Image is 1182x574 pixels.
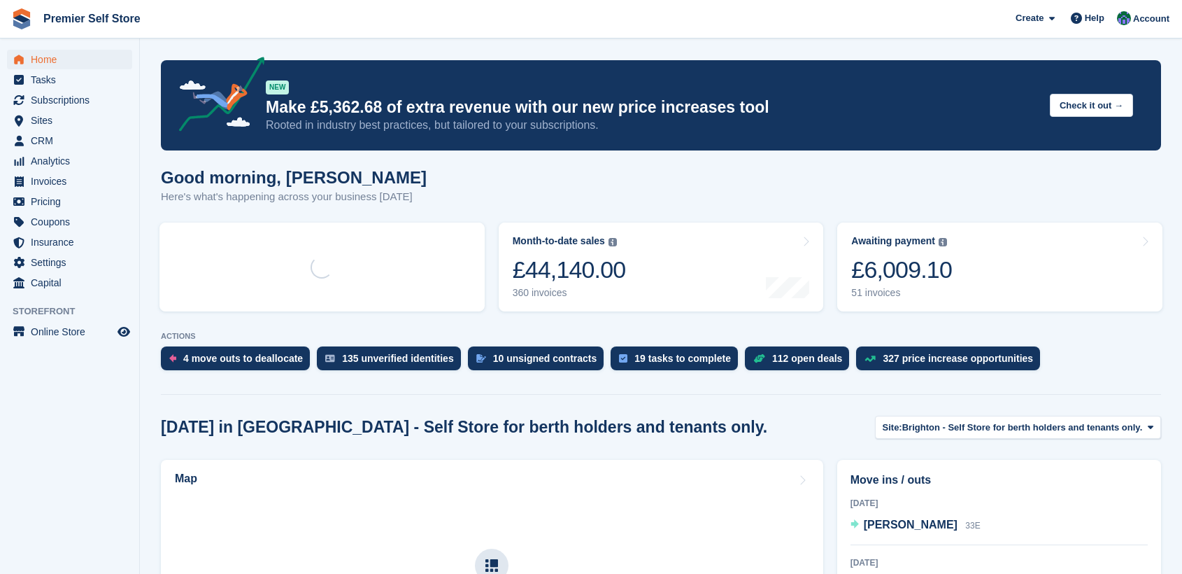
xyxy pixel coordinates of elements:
[1133,12,1169,26] span: Account
[13,304,139,318] span: Storefront
[856,346,1047,377] a: 327 price increase opportunities
[1085,11,1104,25] span: Help
[38,7,146,30] a: Premier Self Store
[493,353,597,364] div: 10 unsigned contracts
[167,57,265,136] img: price-adjustments-announcement-icon-8257ccfd72463d97f412b2fc003d46551f7dbcb40ab6d574587a9cd5c0d94...
[902,421,1143,435] span: Brighton - Self Store for berth holders and tenants only.
[161,168,427,187] h1: Good morning, [PERSON_NAME]
[939,238,947,246] img: icon-info-grey-7440780725fd019a000dd9b08b2336e03edf1995a4989e88bcd33f0948082b44.svg
[161,418,767,437] h2: [DATE] in [GEOGRAPHIC_DATA] - Self Store for berth holders and tenants only.
[850,517,981,535] a: [PERSON_NAME] 33E
[851,287,952,299] div: 51 invoices
[634,353,731,364] div: 19 tasks to complete
[837,223,1162,311] a: Awaiting payment £6,009.10 51 invoices
[31,151,115,171] span: Analytics
[317,346,468,377] a: 135 unverified identities
[31,273,115,293] span: Capital
[161,189,427,205] p: Here's what's happening across your business [DATE]
[608,238,617,246] img: icon-info-grey-7440780725fd019a000dd9b08b2336e03edf1995a4989e88bcd33f0948082b44.svg
[468,346,611,377] a: 10 unsigned contracts
[485,559,498,572] img: map-icn-33ee37083ee616e46c38cad1a60f524a97daa1e2b2c8c0bc3eb3415660979fc1.svg
[31,90,115,110] span: Subscriptions
[175,472,197,485] h2: Map
[7,131,132,150] a: menu
[31,171,115,191] span: Invoices
[7,192,132,211] a: menu
[161,346,317,377] a: 4 move outs to deallocate
[31,50,115,69] span: Home
[31,70,115,90] span: Tasks
[619,354,627,363] img: task-75834270c22a3079a89374b754ae025e5fb1db73e45f91037f5363f120a921f8.svg
[1016,11,1044,25] span: Create
[850,556,1148,569] div: [DATE]
[864,356,876,362] img: price_increase_opportunities-93ffe204e8149a01c8c9dc8f82e8f89637d9d84a8eef4429ea346261dce0b2c0.svg
[183,353,303,364] div: 4 move outs to deallocate
[7,253,132,272] a: menu
[883,421,902,435] span: Site:
[611,346,745,377] a: 19 tasks to complete
[753,353,765,363] img: deal-1b604bf984904fb50ccaf53a9ad4b4a5d6e5aea283cecdc64d6e3604feb123c2.svg
[31,253,115,272] span: Settings
[7,273,132,293] a: menu
[161,332,1161,341] p: ACTIONS
[476,354,486,363] img: contract_signature_icon-13c848040528278c33f63329250d36e43548de30e8caae1d1a13099fd9432cc5.svg
[745,346,856,377] a: 112 open deals
[325,354,335,363] img: verify_identity-adf6edd0f0f0b5bbfe63781bf79b02c33cf7c696d77639b501bdc392416b5a36.svg
[1117,11,1131,25] img: Jo Granger
[266,97,1039,118] p: Make £5,362.68 of extra revenue with our new price increases tool
[965,521,980,531] span: 33E
[31,322,115,342] span: Online Store
[266,80,289,94] div: NEW
[11,8,32,29] img: stora-icon-8386f47178a22dfd0bd8f6a31ec36ba5ce8667c1dd55bd0f319d3a0aa187defe.svg
[850,497,1148,510] div: [DATE]
[850,472,1148,489] h2: Move ins / outs
[266,118,1039,133] p: Rooted in industry best practices, but tailored to your subscriptions.
[342,353,454,364] div: 135 unverified identities
[7,151,132,171] a: menu
[31,232,115,252] span: Insurance
[513,287,626,299] div: 360 invoices
[7,70,132,90] a: menu
[851,235,935,247] div: Awaiting payment
[7,322,132,342] a: menu
[883,353,1033,364] div: 327 price increase opportunities
[7,212,132,232] a: menu
[7,50,132,69] a: menu
[772,353,842,364] div: 112 open deals
[513,255,626,284] div: £44,140.00
[499,223,824,311] a: Month-to-date sales £44,140.00 360 invoices
[864,519,957,531] span: [PERSON_NAME]
[31,212,115,232] span: Coupons
[7,232,132,252] a: menu
[7,111,132,130] a: menu
[7,171,132,191] a: menu
[851,255,952,284] div: £6,009.10
[31,131,115,150] span: CRM
[31,111,115,130] span: Sites
[7,90,132,110] a: menu
[1050,94,1133,117] button: Check it out →
[169,354,176,363] img: move_outs_to_deallocate_icon-f764333ba52eb49d3ac5e1228854f67142a1ed5810a6f6cc68b1a99e826820c5.svg
[31,192,115,211] span: Pricing
[875,416,1161,439] button: Site: Brighton - Self Store for berth holders and tenants only.
[115,323,132,340] a: Preview store
[513,235,605,247] div: Month-to-date sales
